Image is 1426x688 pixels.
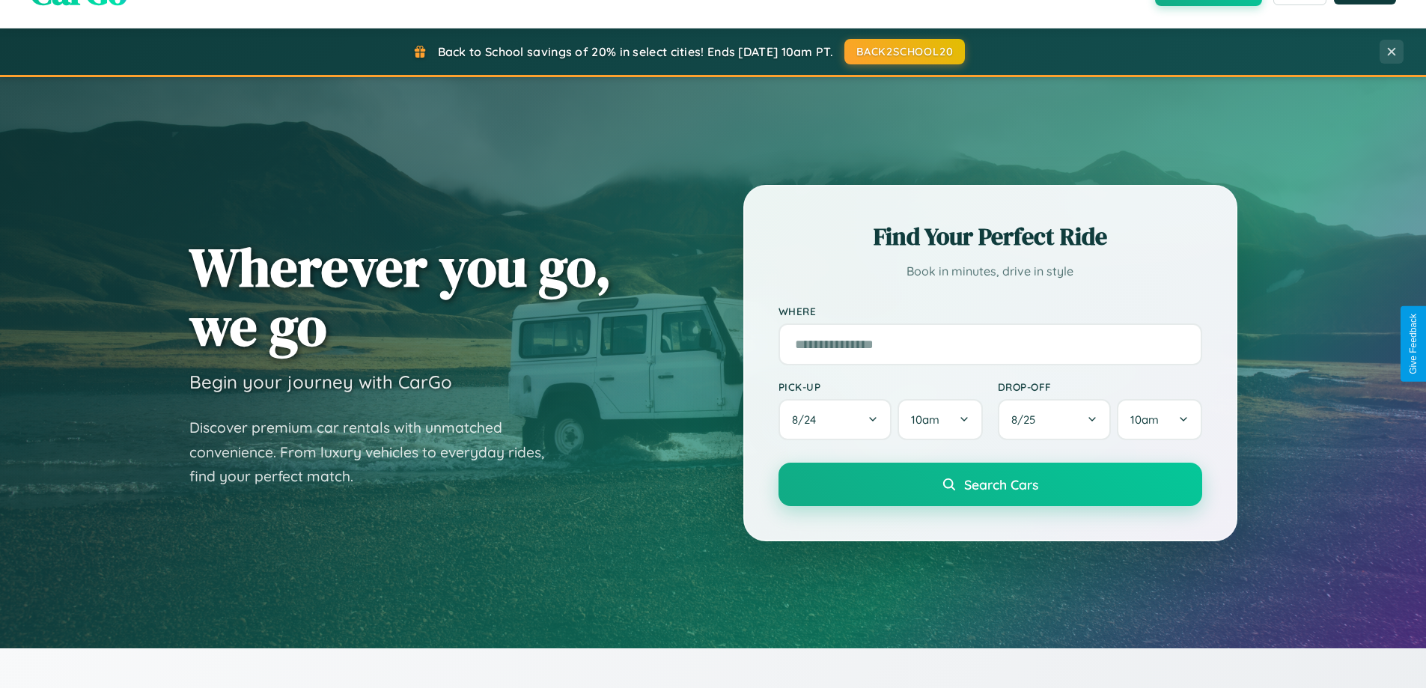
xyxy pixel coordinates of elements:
h1: Wherever you go, we go [189,237,612,356]
p: Book in minutes, drive in style [778,261,1202,282]
label: Pick-up [778,380,983,393]
span: Search Cars [964,476,1038,493]
label: Where [778,305,1202,317]
button: BACK2SCHOOL20 [844,39,965,64]
h2: Find Your Perfect Ride [778,220,1202,253]
h3: Begin your journey with CarGo [189,371,452,393]
label: Drop-off [998,380,1202,393]
button: 10am [1117,399,1201,440]
button: Search Cars [778,463,1202,506]
span: 10am [1130,413,1159,427]
span: 8 / 24 [792,413,823,427]
p: Discover premium car rentals with unmatched convenience. From luxury vehicles to everyday rides, ... [189,415,564,489]
button: 10am [898,399,982,440]
span: Back to School savings of 20% in select cities! Ends [DATE] 10am PT. [438,44,833,59]
span: 10am [911,413,939,427]
button: 8/25 [998,399,1112,440]
button: 8/24 [778,399,892,440]
div: Give Feedback [1408,314,1419,374]
span: 8 / 25 [1011,413,1043,427]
